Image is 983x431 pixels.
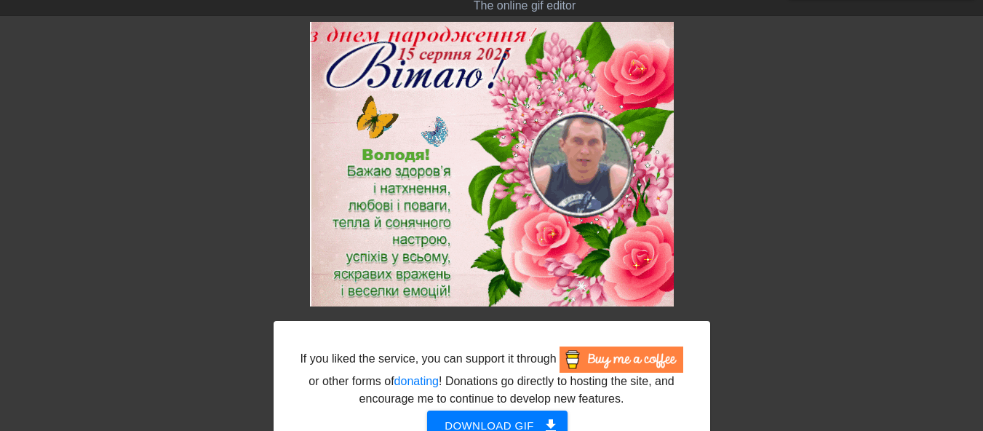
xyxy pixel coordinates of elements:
[299,347,685,408] div: If you liked the service, you can support it through or other forms of ! Donations go directly to...
[415,419,568,431] a: Download gif
[394,375,439,387] a: donating
[560,347,683,373] img: Buy Me A Coffee
[310,22,674,307] img: SkR6siOC.gif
